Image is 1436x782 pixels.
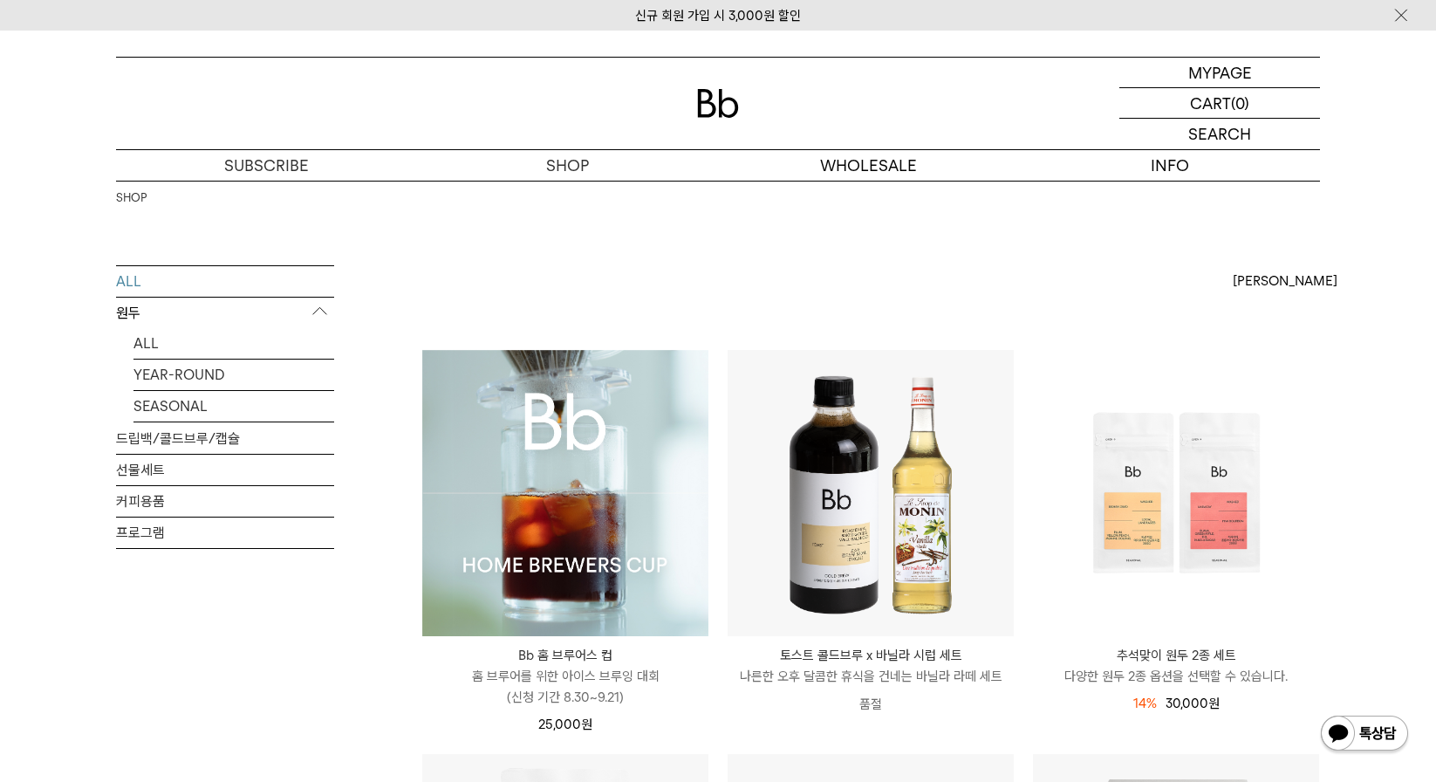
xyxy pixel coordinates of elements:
[728,645,1014,687] a: 토스트 콜드브루 x 바닐라 시럽 세트 나른한 오후 달콤한 휴식을 건네는 바닐라 라떼 세트
[718,150,1019,181] p: WHOLESALE
[133,360,334,390] a: YEAR-ROUND
[116,150,417,181] a: SUBSCRIBE
[116,518,334,548] a: 프로그램
[538,717,592,732] span: 25,000
[728,350,1014,636] img: 토스트 콜드브루 x 바닐라 시럽 세트
[1033,666,1319,687] p: 다양한 원두 2종 옵션을 선택할 수 있습니다.
[116,189,147,207] a: SHOP
[728,666,1014,687] p: 나른한 오후 달콤한 휴식을 건네는 바닐라 라떼 세트
[1033,645,1319,687] a: 추석맞이 원두 2종 세트 다양한 원두 2종 옵션을 선택할 수 있습니다.
[116,486,334,517] a: 커피용품
[1033,350,1319,636] img: 추석맞이 원두 2종 세트
[422,645,708,666] p: Bb 홈 브루어스 컵
[728,687,1014,722] p: 품절
[1166,696,1220,711] span: 30,000
[133,328,334,359] a: ALL
[116,298,334,329] p: 원두
[635,8,801,24] a: 신규 회원 가입 시 3,000원 할인
[422,645,708,708] a: Bb 홈 브루어스 컵 홈 브루어를 위한 아이스 브루잉 대회(신청 기간 8.30~9.21)
[1119,88,1320,119] a: CART (0)
[1188,119,1251,149] p: SEARCH
[133,391,334,422] a: SEASONAL
[1233,271,1337,292] span: [PERSON_NAME]
[1319,714,1410,756] img: 카카오톡 채널 1:1 채팅 버튼
[1231,88,1249,118] p: (0)
[422,350,708,636] img: Bb 홈 브루어스 컵
[1188,58,1252,87] p: MYPAGE
[422,666,708,708] p: 홈 브루어를 위한 아이스 브루잉 대회 (신청 기간 8.30~9.21)
[116,423,334,454] a: 드립백/콜드브루/캡슐
[116,266,334,297] a: ALL
[1019,150,1320,181] p: INFO
[728,645,1014,666] p: 토스트 콜드브루 x 바닐라 시럽 세트
[116,455,334,485] a: 선물세트
[1190,88,1231,118] p: CART
[697,89,739,118] img: 로고
[1033,645,1319,666] p: 추석맞이 원두 2종 세트
[1119,58,1320,88] a: MYPAGE
[1133,693,1157,714] div: 14%
[417,150,718,181] a: SHOP
[1208,696,1220,711] span: 원
[581,717,592,732] span: 원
